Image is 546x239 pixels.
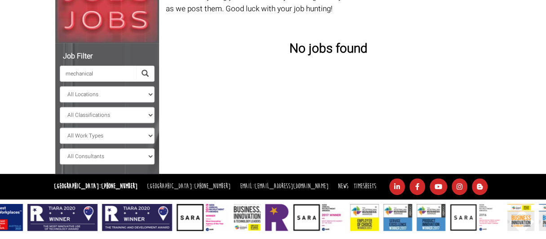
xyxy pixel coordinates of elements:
a: News [338,182,348,190]
li: Email: [238,180,331,193]
a: Timesheets [354,182,376,190]
h5: Job Filter [60,53,155,61]
li: [GEOGRAPHIC_DATA]: [145,180,233,193]
a: [PHONE_NUMBER] [101,182,138,190]
h3: No jobs found [166,42,491,56]
a: [PHONE_NUMBER] [194,182,231,190]
input: Search [60,66,136,82]
a: [EMAIL_ADDRESS][DOMAIN_NAME] [254,182,328,190]
strong: [GEOGRAPHIC_DATA]: [54,182,138,190]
